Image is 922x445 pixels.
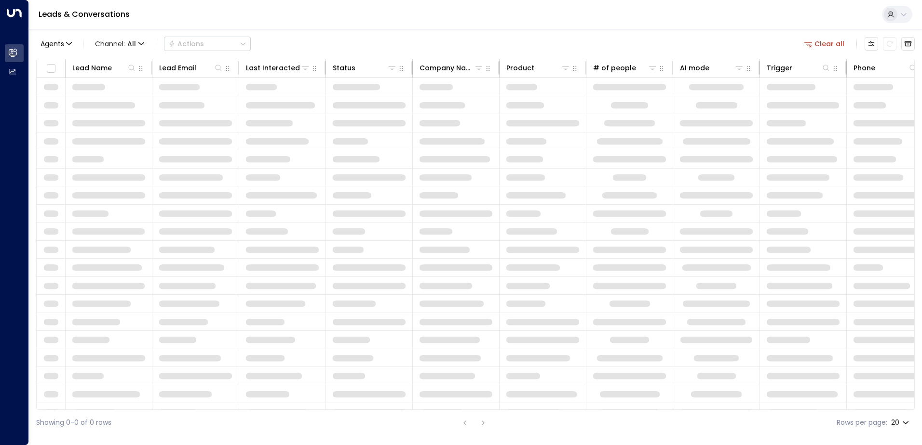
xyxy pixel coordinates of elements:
div: Phone [854,62,875,74]
div: Last Interacted [246,62,310,74]
span: Channel: [91,37,148,51]
div: 20 [891,416,911,430]
div: # of people [593,62,657,74]
div: Status [333,62,397,74]
div: Trigger [767,62,792,74]
div: Last Interacted [246,62,300,74]
div: Lead Email [159,62,223,74]
button: Actions [164,37,251,51]
div: Actions [168,39,204,48]
div: Button group with a nested menu [164,37,251,51]
div: Company Name [420,62,484,74]
div: Phone [854,62,918,74]
label: Rows per page: [837,418,887,428]
div: Product [506,62,534,74]
button: Channel:All [91,37,148,51]
div: AI mode [680,62,709,74]
span: Refresh [883,37,896,51]
div: Lead Email [159,62,196,74]
div: # of people [593,62,636,74]
button: Agents [36,37,75,51]
div: Lead Name [72,62,136,74]
button: Archived Leads [901,37,915,51]
nav: pagination navigation [459,417,489,429]
div: Trigger [767,62,831,74]
div: Lead Name [72,62,112,74]
span: Agents [41,40,64,47]
div: Company Name [420,62,474,74]
div: AI mode [680,62,744,74]
div: Status [333,62,355,74]
button: Clear all [800,37,849,51]
a: Leads & Conversations [39,9,130,20]
div: Product [506,62,570,74]
button: Customize [865,37,878,51]
span: All [127,40,136,48]
div: Showing 0-0 of 0 rows [36,418,111,428]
